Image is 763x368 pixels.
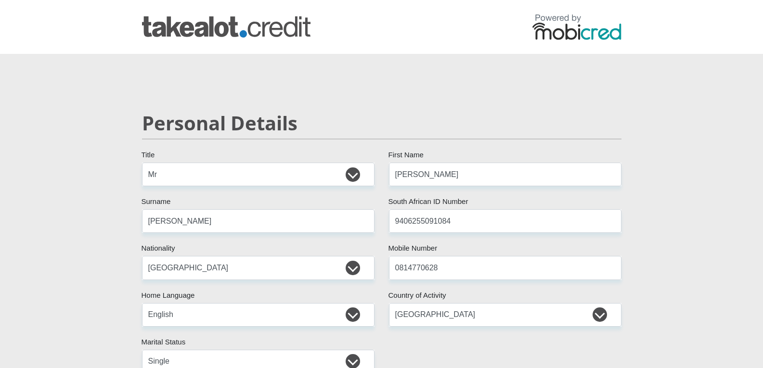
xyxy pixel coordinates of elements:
[389,163,621,186] input: First Name
[142,209,375,233] input: Surname
[142,112,621,135] h2: Personal Details
[389,209,621,233] input: ID Number
[142,16,310,38] img: takealot_credit logo
[389,256,621,279] input: Contact Number
[532,14,621,40] img: powered by mobicred logo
